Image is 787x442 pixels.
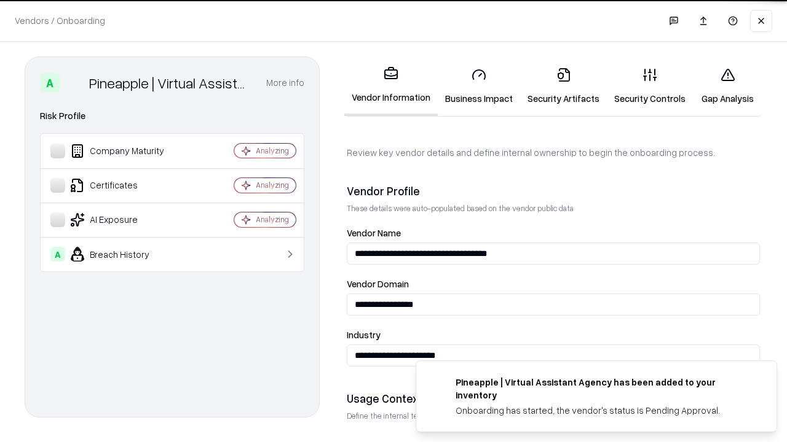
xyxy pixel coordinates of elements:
[456,404,747,417] div: Onboarding has started, the vendor's status is Pending Approval.
[607,58,693,115] a: Security Controls
[438,58,520,115] a: Business Impact
[40,109,304,123] div: Risk Profile
[40,73,60,93] div: A
[347,411,760,421] p: Define the internal team and reason for using this vendor. This helps assess business relevance a...
[50,178,197,193] div: Certificates
[50,247,197,262] div: Breach History
[347,279,760,289] label: Vendor Domain
[65,73,84,93] img: Pineapple | Virtual Assistant Agency
[347,203,760,214] p: These details were auto-populated based on the vendor public data
[89,73,251,93] div: Pineapple | Virtual Assistant Agency
[456,376,747,401] div: Pineapple | Virtual Assistant Agency has been added to your inventory
[50,212,197,227] div: AI Exposure
[266,72,304,94] button: More info
[256,214,289,225] div: Analyzing
[15,14,105,27] p: Vendors / Onboarding
[50,144,197,158] div: Company Maturity
[256,145,289,156] div: Analyzing
[50,247,65,262] div: A
[347,391,760,406] div: Usage Context
[347,228,760,238] label: Vendor Name
[347,184,760,198] div: Vendor Profile
[347,146,760,159] p: Review key vendor details and define internal ownership to begin the onboarding process.
[256,180,289,190] div: Analyzing
[347,330,760,339] label: Industry
[344,56,438,116] a: Vendor Information
[520,58,607,115] a: Security Artifacts
[431,376,446,390] img: trypineapple.com
[693,58,762,115] a: Gap Analysis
